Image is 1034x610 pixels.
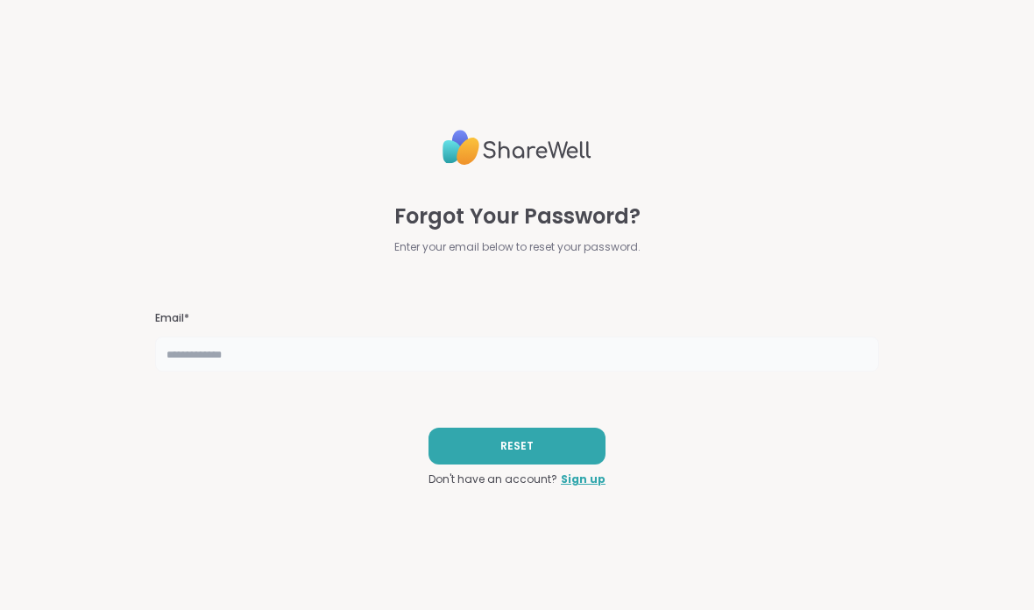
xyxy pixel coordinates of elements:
[561,472,606,487] a: Sign up
[500,438,534,454] span: RESET
[428,472,557,487] span: Don't have an account?
[428,428,606,465] button: RESET
[394,201,641,232] span: Forgot Your Password?
[155,311,879,326] h3: Email*
[394,239,641,255] span: Enter your email below to reset your password.
[443,123,591,173] img: ShareWell Logo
